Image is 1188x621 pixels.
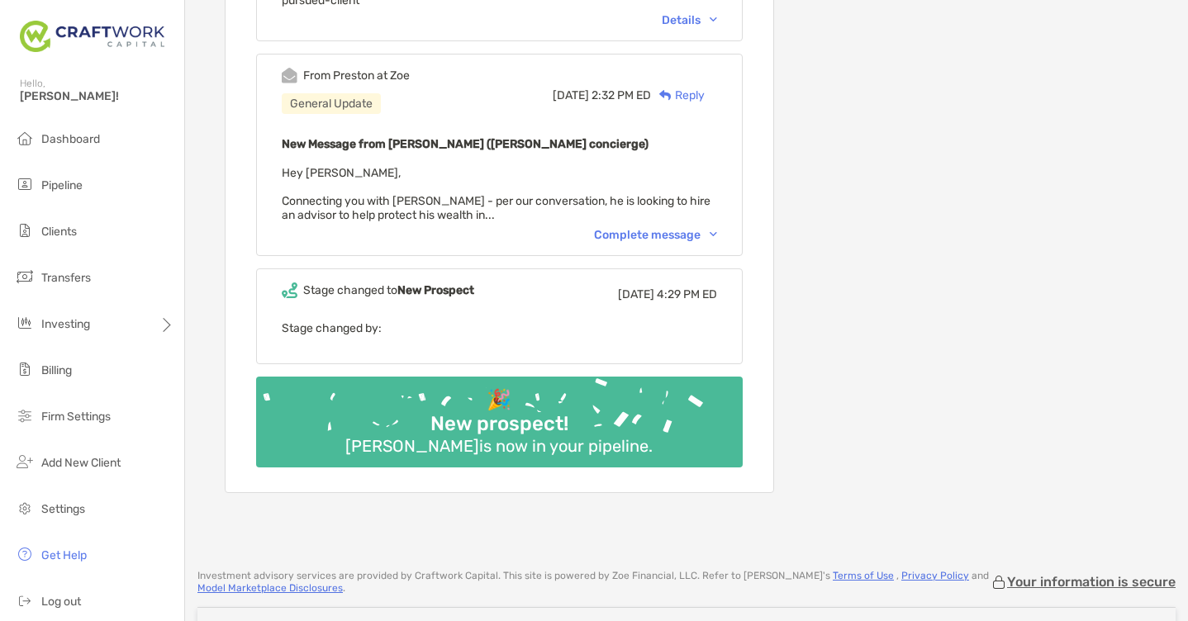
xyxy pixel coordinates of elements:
img: Zoe Logo [20,7,164,66]
span: Firm Settings [41,410,111,424]
img: get-help icon [15,544,35,564]
img: logout icon [15,590,35,610]
div: Complete message [594,228,717,242]
div: Reply [651,87,705,104]
div: From Preston at Zoe [303,69,410,83]
a: Terms of Use [833,570,894,581]
span: 2:32 PM ED [592,88,651,102]
span: Billing [41,363,72,377]
b: New Message from [PERSON_NAME] ([PERSON_NAME] concierge) [282,137,649,151]
div: New prospect! [424,412,575,436]
img: Confetti [256,377,743,453]
p: Investment advisory services are provided by Craftwork Capital . This site is powered by Zoe Fina... [197,570,991,595]
img: transfers icon [15,267,35,287]
img: clients icon [15,220,35,240]
span: Get Help [41,548,87,562]
img: settings icon [15,498,35,518]
span: Pipeline [41,178,83,192]
img: dashboard icon [15,128,35,148]
span: Hey [PERSON_NAME], Connecting you with [PERSON_NAME] - per our conversation, he is looking to hir... [282,166,710,222]
span: [PERSON_NAME]! [20,89,174,103]
b: New Prospect [397,283,474,297]
span: [DATE] [553,88,589,102]
div: [PERSON_NAME] is now in your pipeline. [339,436,659,456]
div: General Update [282,93,381,114]
img: Event icon [282,282,297,298]
span: Settings [41,502,85,516]
img: investing icon [15,313,35,333]
a: Model Marketplace Disclosures [197,582,343,594]
div: 🎉 [480,388,518,412]
img: pipeline icon [15,174,35,194]
span: Dashboard [41,132,100,146]
span: [DATE] [618,287,654,301]
span: Log out [41,595,81,609]
img: Chevron icon [710,232,717,237]
span: Add New Client [41,456,121,470]
div: Details [662,13,717,27]
img: billing icon [15,359,35,379]
p: Your information is secure [1007,574,1176,590]
span: Transfers [41,271,91,285]
a: Privacy Policy [901,570,969,581]
span: 4:29 PM ED [657,287,717,301]
img: firm-settings icon [15,405,35,425]
img: add_new_client icon [15,452,35,472]
p: Stage changed by: [282,318,717,339]
img: Chevron icon [710,17,717,22]
div: Stage changed to [303,283,474,297]
span: Clients [41,225,77,239]
span: Investing [41,317,90,331]
img: Event icon [282,68,297,83]
img: Reply icon [659,90,672,101]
